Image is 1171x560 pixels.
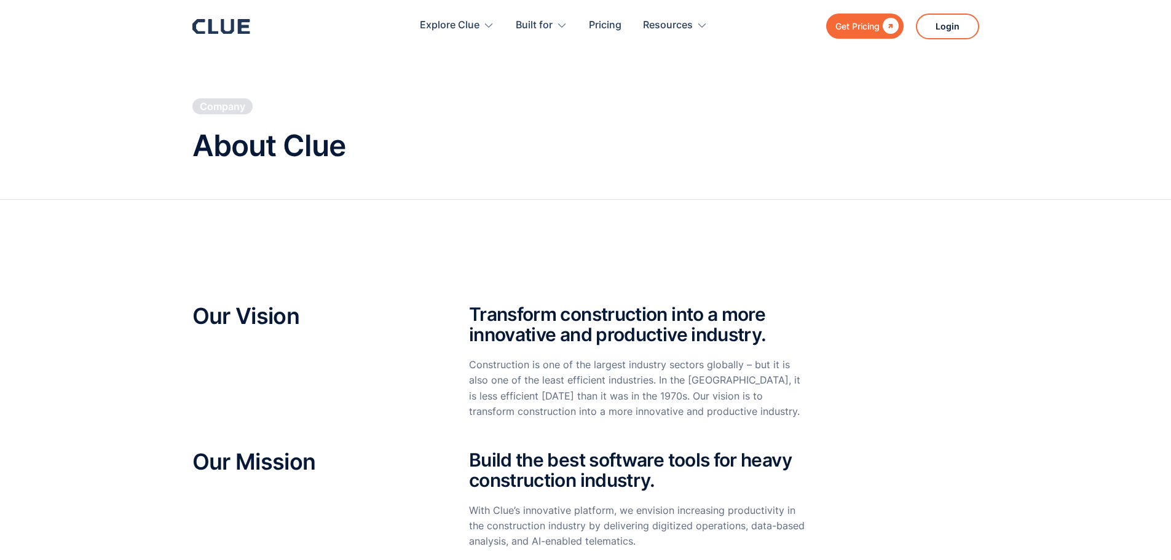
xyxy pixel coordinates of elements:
div: Built for [516,6,567,45]
div: Explore Clue [420,6,479,45]
div: Built for [516,6,553,45]
a: Pricing [589,6,621,45]
div: Explore Clue [420,6,494,45]
p: Construction is one of the largest industry sectors globally – but it is also one of the least ef... [469,357,806,419]
h2: Transform construction into a more innovative and productive industry. [469,304,806,345]
div:  [880,18,899,34]
div: Get Pricing [835,18,880,34]
h2: Our Vision [192,304,432,329]
h2: Build the best software tools for heavy construction industry. [469,450,806,491]
div: Resources [643,6,708,45]
a: Login [916,14,979,39]
div: Resources [643,6,693,45]
a: Get Pricing [826,14,904,39]
p: With Clue’s innovative platform, we envision increasing productivity in the construction industry... [469,503,806,550]
h2: Our Mission [192,450,432,475]
div: Company [200,100,245,113]
h1: About Clue [192,130,345,162]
